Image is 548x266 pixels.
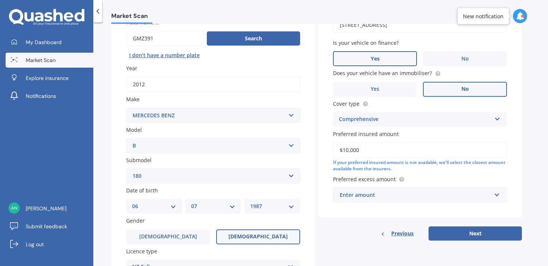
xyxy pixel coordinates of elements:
a: Notifications [6,89,93,103]
input: Enter amount [333,142,507,158]
span: Market Scan [26,56,56,64]
div: If your preferred insured amount is not available, we'll select the closest amount available from... [333,160,507,172]
span: Does your vehicle have an immobiliser? [333,70,432,77]
span: Gender [126,217,145,225]
span: Explore insurance [26,74,69,82]
a: Log out [6,237,93,252]
span: Previous [391,228,414,239]
div: New notification [463,12,504,20]
span: [DEMOGRAPHIC_DATA] [139,233,197,240]
a: My Dashboard [6,35,93,50]
span: Market Scan [111,12,152,22]
span: Date of birth [126,187,158,194]
span: Submit feedback [26,223,67,230]
span: Log out [26,241,44,248]
span: Is your vehicle on finance? [333,39,399,46]
button: I don’t have a number plate [126,49,203,61]
a: Submit feedback [6,219,93,234]
span: No [461,86,469,92]
img: 70a65007a21be6a988626c443f4d3cb1 [9,202,20,214]
span: Submodel [126,157,152,164]
span: Cover type [333,100,359,107]
span: My Dashboard [26,38,62,46]
span: Preferred excess amount [333,176,396,183]
span: No [461,56,469,62]
span: Model [126,126,142,133]
span: [PERSON_NAME] [26,205,66,212]
div: Comprehensive [339,115,491,124]
button: Search [207,31,300,46]
input: Enter address [333,17,507,33]
span: Make [126,96,140,103]
input: Enter plate number [126,31,204,46]
span: [DEMOGRAPHIC_DATA] [228,233,288,240]
button: Next [429,226,522,241]
a: [PERSON_NAME] [6,201,93,216]
span: Yes [371,56,380,62]
div: Enter amount [340,191,491,199]
input: YYYY [126,77,300,92]
span: Licence type [126,248,157,255]
a: Market Scan [6,53,93,68]
span: Year [126,65,137,72]
span: Notifications [26,92,56,100]
span: Yes [371,86,379,92]
span: Preferred insured amount [333,130,399,137]
a: Explore insurance [6,71,93,86]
